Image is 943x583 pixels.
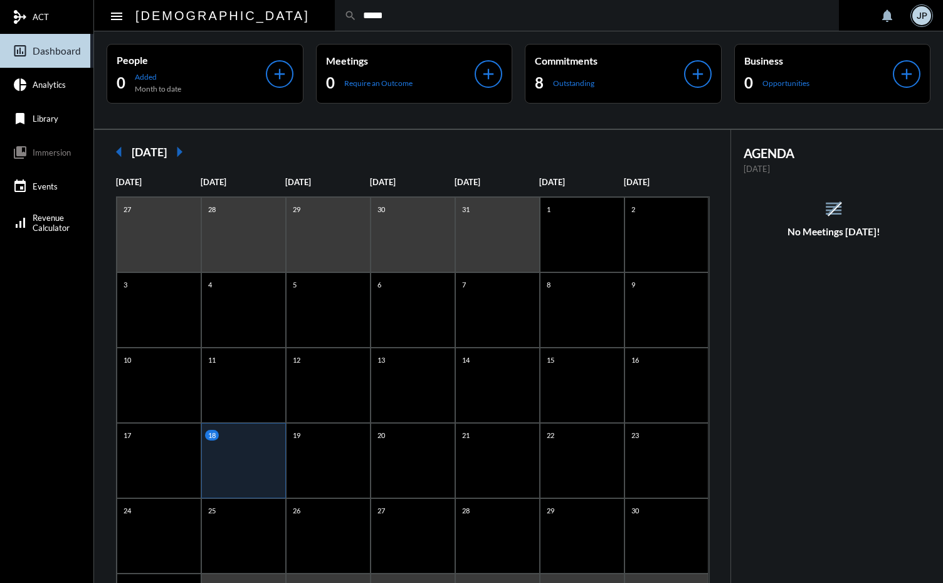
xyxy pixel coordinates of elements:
p: 7 [459,279,469,290]
mat-icon: add [898,65,915,83]
p: [DATE] [201,177,285,187]
span: Revenue Calculator [33,213,70,233]
p: [DATE] [455,177,539,187]
p: 17 [120,430,134,441]
p: 25 [205,505,219,516]
p: Business [744,55,893,67]
span: ACT [33,12,49,22]
p: 5 [290,279,300,290]
mat-icon: event [13,179,28,194]
p: 18 [205,430,219,441]
mat-icon: arrow_left [107,139,132,164]
p: Require an Outcome [344,78,413,88]
p: Meetings [326,55,475,67]
p: 29 [544,505,557,516]
mat-icon: add [271,65,288,83]
p: 22 [544,430,557,441]
p: People [117,54,266,66]
p: 28 [459,505,473,516]
p: 24 [120,505,134,516]
p: [DATE] [285,177,370,187]
p: 2 [628,204,638,215]
p: 8 [544,279,554,290]
h2: 0 [326,73,335,93]
h2: 0 [744,73,753,93]
p: Opportunities [762,78,809,88]
p: 27 [374,505,388,516]
mat-icon: search [344,9,357,22]
p: Added [135,72,181,82]
p: 20 [374,430,388,441]
mat-icon: collections_bookmark [13,145,28,160]
p: 31 [459,204,473,215]
p: [DATE] [116,177,201,187]
mat-icon: signal_cellular_alt [13,215,28,230]
mat-icon: add [480,65,497,83]
p: [DATE] [370,177,455,187]
h2: [DATE] [132,145,167,159]
h2: AGENDA [744,146,925,161]
p: 26 [290,505,303,516]
mat-icon: pie_chart [13,77,28,92]
span: Analytics [33,80,66,90]
span: Immersion [33,147,71,158]
h2: 8 [535,73,544,93]
h2: [DEMOGRAPHIC_DATA] [135,6,310,26]
mat-icon: Side nav toggle icon [109,9,124,24]
p: 23 [628,430,642,441]
p: 11 [205,355,219,365]
mat-icon: add [689,65,707,83]
mat-icon: mediation [13,9,28,24]
p: [DATE] [744,164,925,174]
span: Events [33,181,58,191]
mat-icon: notifications [880,8,895,23]
p: 30 [374,204,388,215]
p: Commitments [535,55,684,67]
p: 14 [459,355,473,365]
h5: No Meetings [DATE]! [731,226,937,237]
p: 21 [459,430,473,441]
button: Toggle sidenav [104,3,129,28]
p: 13 [374,355,388,365]
p: 9 [628,279,638,290]
p: Outstanding [553,78,594,88]
span: Dashboard [33,45,81,56]
p: Month to date [135,84,181,94]
p: 16 [628,355,642,365]
p: 28 [205,204,219,215]
span: Library [33,114,58,124]
p: 27 [120,204,134,215]
p: 30 [628,505,642,516]
p: 15 [544,355,557,365]
p: 29 [290,204,303,215]
p: 19 [290,430,303,441]
p: 10 [120,355,134,365]
p: 3 [120,279,130,290]
mat-icon: arrow_right [167,139,192,164]
p: 6 [374,279,384,290]
mat-icon: insert_chart_outlined [13,43,28,58]
mat-icon: reorder [823,198,844,219]
div: JP [912,6,931,25]
h2: 0 [117,73,125,93]
p: [DATE] [624,177,709,187]
p: 1 [544,204,554,215]
p: [DATE] [539,177,624,187]
p: 12 [290,355,303,365]
mat-icon: bookmark [13,111,28,126]
p: 4 [205,279,215,290]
